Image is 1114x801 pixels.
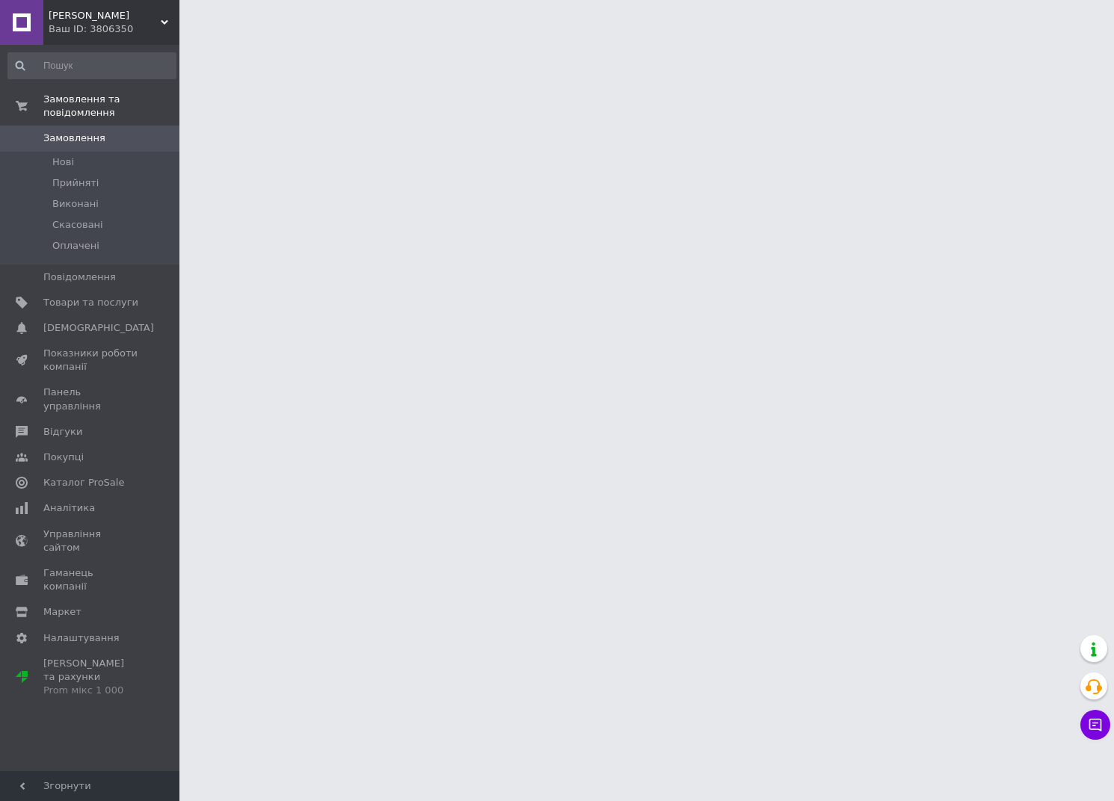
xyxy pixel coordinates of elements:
[43,425,82,439] span: Відгуки
[43,132,105,145] span: Замовлення
[43,270,116,284] span: Повідомлення
[49,22,179,36] div: Ваш ID: 3806350
[43,296,138,309] span: Товари та послуги
[52,239,99,253] span: Оплачені
[52,218,103,232] span: Скасовані
[43,605,81,619] span: Маркет
[52,176,99,190] span: Прийняті
[43,347,138,374] span: Показники роботи компанії
[43,684,138,697] div: Prom мікс 1 000
[43,476,124,489] span: Каталог ProSale
[52,155,74,169] span: Нові
[7,52,176,79] input: Пошук
[52,197,99,211] span: Виконані
[1080,710,1110,740] button: Чат з покупцем
[43,321,154,335] span: [DEMOGRAPHIC_DATA]
[43,501,95,515] span: Аналітика
[43,451,84,464] span: Покупці
[49,9,161,22] span: Бойовий Гусак
[43,93,179,120] span: Замовлення та повідомлення
[43,631,120,645] span: Налаштування
[43,657,138,698] span: [PERSON_NAME] та рахунки
[43,386,138,412] span: Панель управління
[43,528,138,554] span: Управління сайтом
[43,566,138,593] span: Гаманець компанії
